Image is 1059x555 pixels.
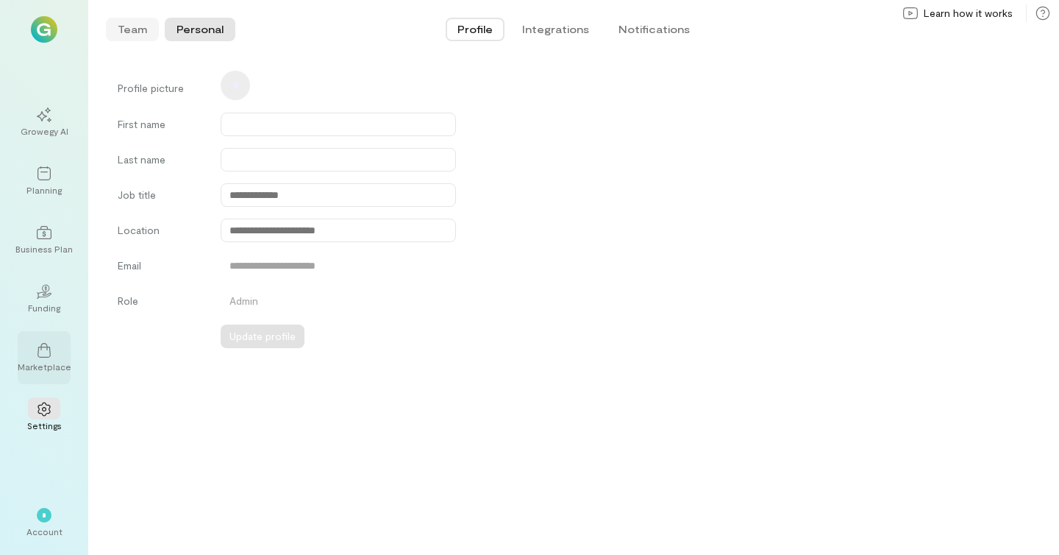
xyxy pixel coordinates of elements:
[18,331,71,384] a: Marketplace
[165,18,235,41] button: Personal
[18,390,71,443] a: Settings
[27,420,62,431] div: Settings
[26,184,62,196] div: Planning
[18,213,71,266] a: Business Plan
[18,361,71,372] div: Marketplace
[21,125,68,137] div: Growegy AI
[221,294,456,313] div: Admin
[28,302,60,314] div: Funding
[118,294,206,313] label: Role
[18,155,71,208] a: Planning
[18,96,71,149] a: Growegy AI
[106,18,159,41] button: Team
[607,18,702,41] button: Notifications
[118,223,206,242] label: Location
[118,75,206,101] label: Profile picture
[221,325,304,348] button: Update profile
[510,18,601,41] button: Integrations
[924,6,1013,21] span: Learn how it works
[18,496,71,549] div: *Account
[118,117,206,136] label: First name
[118,258,206,277] label: Email
[26,526,63,537] div: Account
[18,272,71,325] a: Funding
[118,188,206,207] label: Job title
[446,18,504,41] button: Profile
[15,243,73,255] div: Business Plan
[118,152,206,172] label: Last name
